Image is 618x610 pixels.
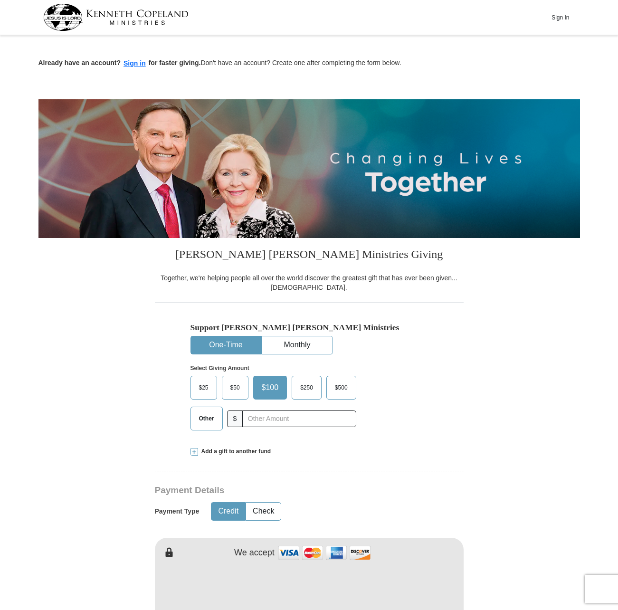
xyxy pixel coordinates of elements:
button: Credit [211,503,245,520]
button: Sign In [546,10,575,25]
img: credit cards accepted [277,543,372,563]
h3: [PERSON_NAME] [PERSON_NAME] Ministries Giving [155,238,464,273]
h5: Support [PERSON_NAME] [PERSON_NAME] Ministries [190,323,428,333]
span: $50 [226,381,245,395]
span: Add a gift to another fund [198,448,271,456]
img: kcm-header-logo.svg [43,4,189,31]
button: One-Time [191,336,261,354]
span: $ [227,410,243,427]
span: $100 [257,381,284,395]
div: Together, we're helping people all over the world discover the greatest gift that has ever been g... [155,273,464,292]
strong: Select Giving Amount [190,365,249,372]
span: Other [194,411,219,426]
button: Monthly [262,336,333,354]
button: Check [246,503,281,520]
input: Other Amount [242,410,356,427]
span: $25 [194,381,213,395]
h3: Payment Details [155,485,397,496]
h5: Payment Type [155,507,200,515]
button: Sign in [121,58,149,69]
strong: Already have an account? for faster giving. [38,59,201,67]
span: $500 [330,381,352,395]
span: $250 [295,381,318,395]
h4: We accept [234,548,275,558]
p: Don't have an account? Create one after completing the form below. [38,58,580,69]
